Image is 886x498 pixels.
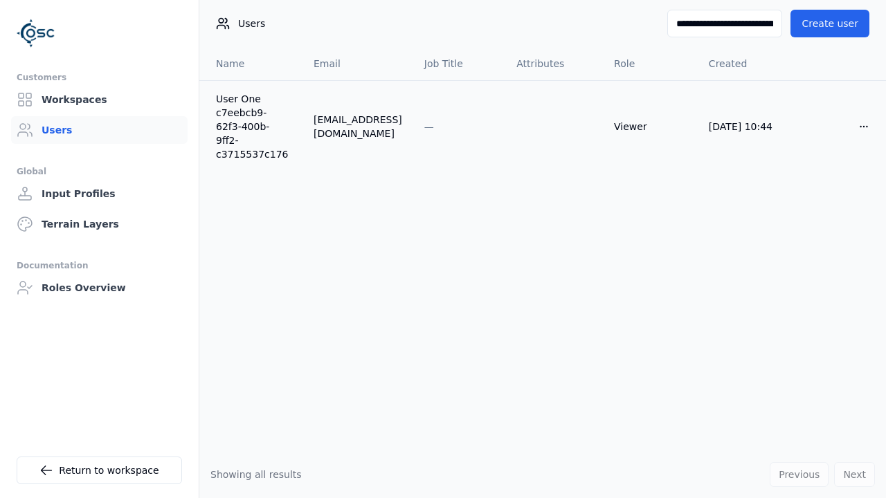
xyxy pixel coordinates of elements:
[302,47,413,80] th: Email
[199,47,302,80] th: Name
[17,14,55,53] img: Logo
[11,180,188,207] a: Input Profiles
[216,92,291,161] a: User One c7eebcb9-62f3-400b-9ff2-c3715537c176
[210,469,302,480] span: Showing all results
[698,47,793,80] th: Created
[790,10,869,37] button: Create user
[17,456,182,484] a: Return to workspace
[314,113,402,140] div: [EMAIL_ADDRESS][DOMAIN_NAME]
[11,210,188,238] a: Terrain Layers
[11,274,188,302] a: Roles Overview
[603,47,698,80] th: Role
[17,257,182,274] div: Documentation
[238,17,265,30] span: Users
[505,47,603,80] th: Attributes
[11,86,188,113] a: Workspaces
[709,120,782,133] div: [DATE] 10:44
[11,116,188,144] a: Users
[413,47,505,80] th: Job Title
[17,69,182,86] div: Customers
[614,120,687,133] div: Viewer
[17,163,182,180] div: Global
[424,121,434,132] span: —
